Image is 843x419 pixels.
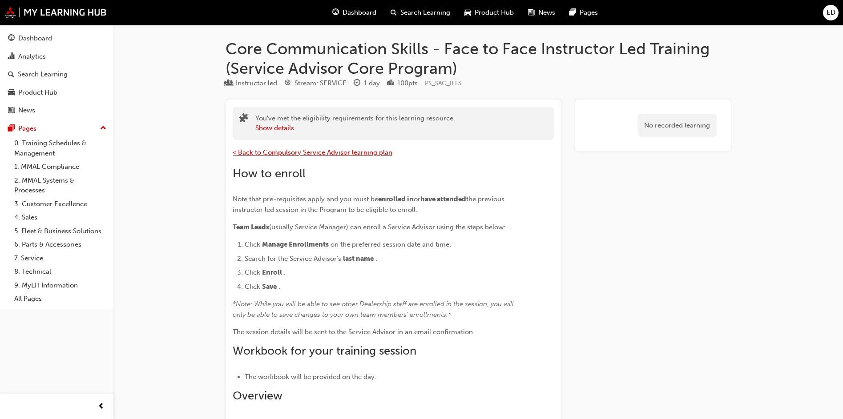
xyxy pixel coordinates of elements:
[8,107,15,115] span: news-icon
[226,80,232,88] span: learningResourceType_INSTRUCTOR_LED-icon
[98,401,105,412] span: prev-icon
[343,255,374,263] span: last name
[420,195,466,203] span: have attended
[233,223,269,231] span: Team Leads
[823,5,839,20] button: ED
[364,78,380,88] div: 1 day
[11,136,110,160] a: 0. Training Schedules & Management
[343,8,376,18] span: Dashboard
[11,211,110,224] a: 4. Sales
[538,8,555,18] span: News
[528,7,535,18] span: news-icon
[391,7,397,18] span: search-icon
[18,124,36,134] div: Pages
[11,265,110,279] a: 8. Technical
[397,78,418,88] div: 100 pts
[18,105,35,116] div: News
[245,240,260,248] span: Click
[521,4,562,22] a: news-iconNews
[245,283,260,291] span: Click
[233,389,282,403] span: Overview
[11,238,110,251] a: 6. Parts & Accessories
[11,160,110,174] a: 1. MMAL Compliance
[18,52,46,62] div: Analytics
[245,268,260,276] span: Click
[457,4,521,22] a: car-iconProduct Hub
[387,78,418,89] div: Points
[284,78,347,89] div: Stream
[11,197,110,211] a: 3. Customer Excellence
[375,255,377,263] span: .
[8,71,14,79] span: search-icon
[226,39,731,78] h1: Core Communication Skills - Face to Face Instructor Led Training (Service Advisor Core Program)
[284,268,286,276] span: .
[464,7,471,18] span: car-icon
[354,78,380,89] div: Duration
[332,7,339,18] span: guage-icon
[4,28,110,120] button: DashboardAnalyticsSearch LearningProduct HubNews
[233,328,475,336] span: The session details will be sent to the Service Advisor in an email confirmation.
[425,80,461,87] span: Learning resource code
[262,240,329,248] span: Manage Enrollments
[4,7,107,18] img: mmal
[239,114,248,124] span: puzzle-icon
[233,344,416,358] span: Workbook for your training session
[580,8,598,18] span: Pages
[226,78,277,89] div: Type
[11,174,110,197] a: 2. MMAL Systems & Processes
[827,8,835,18] span: ED
[284,80,291,88] span: target-icon
[18,33,52,44] div: Dashboard
[11,292,110,306] a: All Pages
[475,8,514,18] span: Product Hub
[269,223,505,231] span: (usually Service Manager) can enroll a Service Advisor using the steps below:
[562,4,605,22] a: pages-iconPages
[11,224,110,238] a: 5. Fleet & Business Solutions
[8,125,15,133] span: pages-icon
[233,300,516,319] span: *Note: While you will be able to see other Dealership staff are enrolled in the session, you will...
[233,195,378,203] span: Note that pre-requisites apply and you must be
[11,251,110,265] a: 7. Service
[233,167,306,180] span: How to enroll
[4,30,110,47] a: Dashboard
[11,279,110,292] a: 9. MyLH Information
[294,78,347,88] div: Stream: SERVICE
[18,88,57,98] div: Product Hub
[4,48,110,65] a: Analytics
[4,66,110,83] a: Search Learning
[378,195,414,203] span: enrolled in
[400,8,450,18] span: Search Learning
[325,4,383,22] a: guage-iconDashboard
[245,373,376,381] span: The workbook will be provided on the day.
[278,283,280,291] span: .
[569,7,576,18] span: pages-icon
[637,114,717,137] div: No recorded learning
[8,53,15,61] span: chart-icon
[255,123,294,133] button: Show details
[8,35,15,43] span: guage-icon
[233,148,392,156] a: < Back to Compulsory Service Advisor learning plan
[8,89,15,97] span: car-icon
[4,120,110,137] button: Pages
[18,69,68,80] div: Search Learning
[262,268,282,276] span: Enroll
[414,195,420,203] span: or
[255,113,455,133] div: You've met the eligibility requirements for this learning resource.
[387,80,394,88] span: podium-icon
[236,78,277,88] div: Instructor led
[4,84,110,101] a: Product Hub
[262,283,277,291] span: Save
[354,80,360,88] span: clock-icon
[331,240,451,248] span: on the preferred session date and time.
[4,102,110,119] a: News
[100,123,106,134] span: up-icon
[245,255,341,263] span: Search for the Service Advisor's
[383,4,457,22] a: search-iconSearch Learning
